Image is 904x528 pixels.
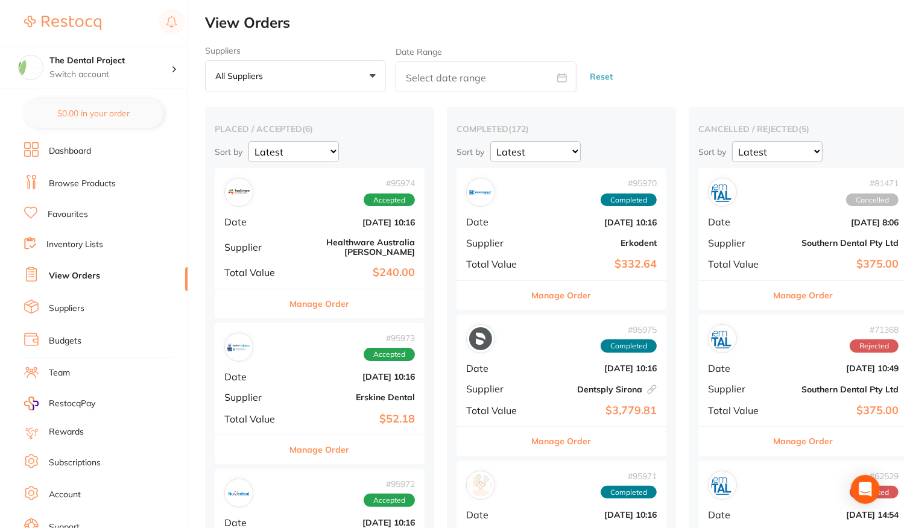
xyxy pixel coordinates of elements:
a: Favourites [48,209,88,221]
span: Date [708,509,768,520]
img: VP Dental & Medical Supplies [469,474,492,497]
img: Healthware Australia Ridley [227,181,250,204]
button: $0.00 in your order [24,99,163,128]
a: Subscriptions [49,457,101,469]
span: Date [708,216,768,227]
span: Total Value [708,259,768,269]
b: [DATE] 10:16 [294,372,415,382]
button: Manage Order [774,281,833,310]
b: [DATE] 10:16 [294,218,415,227]
button: Manage Order [290,289,350,318]
img: RestocqPay [24,397,39,410]
b: $3,779.81 [536,404,657,417]
span: Accepted [364,494,415,507]
span: Accepted [364,193,415,207]
b: Southern Dental Pty Ltd [778,385,899,394]
span: # 95973 [364,333,415,343]
span: Rejected [850,486,899,499]
span: Supplier [224,242,285,253]
img: Dentsply Sirona [469,327,492,350]
b: $240.00 [294,266,415,279]
span: Date [224,216,285,227]
button: All suppliers [205,60,386,93]
p: Sort by [698,146,726,157]
b: $52.18 [294,413,415,426]
span: Total Value [708,405,768,416]
a: Suppliers [49,303,84,315]
span: # 62529 [850,471,899,481]
div: Open Intercom Messenger [851,475,880,504]
button: Manage Order [290,435,350,464]
span: Total Value [466,405,526,416]
span: Date [224,371,285,382]
div: Erskine Dental#95973AcceptedDate[DATE] 10:16SupplierErskine DentalTotal Value$52.18Manage Order [215,323,425,465]
span: # 95974 [364,178,415,188]
span: # 71368 [850,325,899,335]
a: Rewards [49,426,84,438]
button: Reset [586,61,616,93]
a: Browse Products [49,178,116,190]
h4: The Dental Project [49,55,171,67]
a: Dashboard [49,145,91,157]
span: # 95971 [601,471,657,481]
a: Restocq Logo [24,9,101,37]
b: [DATE] 10:49 [778,363,899,373]
p: All suppliers [215,71,268,81]
b: [DATE] 10:16 [536,218,657,227]
span: Supplier [466,383,526,394]
h2: completed ( 172 ) [457,124,666,134]
b: [DATE] 8:06 [778,218,899,227]
img: Southern Dental Pty Ltd [711,181,734,204]
label: Suppliers [205,46,386,55]
img: Erskine Dental [227,336,250,359]
b: $332.64 [536,258,657,271]
span: # 81471 [846,178,899,188]
span: Cancelled [846,193,899,207]
span: Date [466,216,526,227]
b: $375.00 [778,258,899,271]
p: Switch account [49,69,171,81]
span: Total Value [224,267,285,278]
p: Sort by [215,146,242,157]
img: Southern Dental Pty Ltd [711,327,734,350]
b: Southern Dental Pty Ltd [778,238,899,248]
span: Date [466,363,526,374]
span: Date [708,363,768,374]
span: # 95970 [601,178,657,188]
img: Restocq Logo [24,16,101,30]
span: Supplier [224,392,285,403]
a: Inventory Lists [46,239,103,251]
span: Accepted [364,348,415,361]
b: Healthware Australia [PERSON_NAME] [294,237,415,257]
button: Manage Order [532,427,592,456]
img: Southern Dental Pty Ltd [711,474,734,497]
p: Sort by [457,146,484,157]
h2: View Orders [205,14,904,31]
img: The Dental Project [19,55,43,80]
span: RestocqPay [49,398,95,410]
span: Supplier [708,383,768,394]
button: Manage Order [532,281,592,310]
a: View Orders [49,270,100,282]
a: RestocqPay [24,397,95,410]
b: [DATE] 10:16 [536,363,657,373]
b: [DATE] 10:16 [536,510,657,520]
span: Rejected [850,339,899,353]
button: Manage Order [774,427,833,456]
b: Erskine Dental [294,392,415,402]
b: $375.00 [778,404,899,417]
a: Account [49,489,81,501]
label: Date Range [396,47,442,57]
input: Select date range [396,61,577,92]
a: Team [49,367,70,379]
img: Numedical [227,482,250,504]
span: Completed [601,193,657,207]
img: Erkodent [469,181,492,204]
h2: placed / accepted ( 6 ) [215,124,425,134]
a: Budgets [49,335,81,347]
b: Dentsply Sirona [536,385,657,394]
span: # 95975 [601,325,657,335]
b: Erkodent [536,238,657,248]
span: Supplier [466,237,526,248]
div: Healthware Australia Ridley#95974AcceptedDate[DATE] 10:16SupplierHealthware Australia [PERSON_NAM... [215,168,425,318]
